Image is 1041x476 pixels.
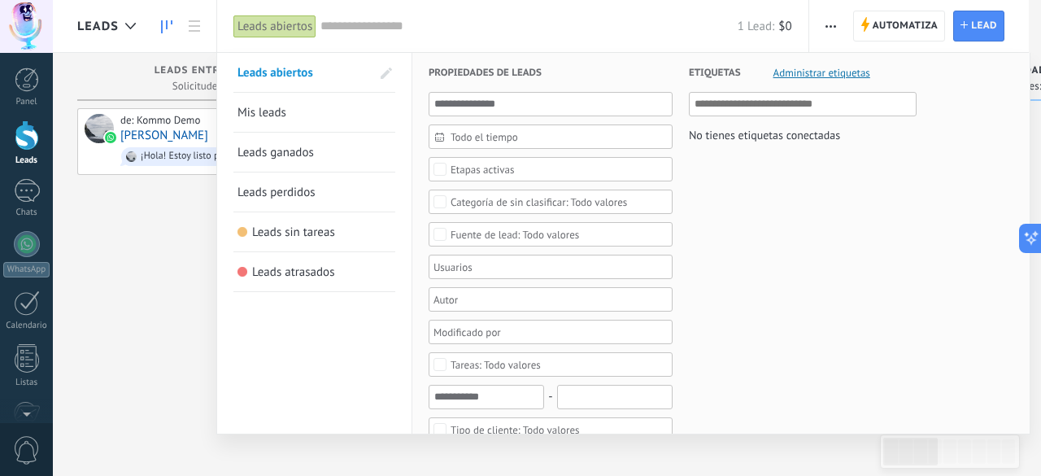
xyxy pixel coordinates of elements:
a: Leads perdidos [237,172,391,212]
span: Leads sin tareas [252,225,335,240]
li: Leads ganados [233,133,395,172]
div: Panel [3,97,50,107]
div: Leads [3,155,50,166]
span: Leads atrasados [237,267,248,277]
span: Etiquetas [689,53,741,93]
li: Leads abiertos [233,53,395,93]
span: $0 [778,19,791,34]
li: Leads sin tareas [233,212,395,252]
div: Todo valores [451,359,541,371]
div: Listas [3,378,50,388]
span: Leads sin tareas [237,227,248,238]
a: Leads atrasados [237,252,391,291]
span: Administrar etiquetas [773,68,870,78]
a: Mis leads [237,93,391,132]
div: Calendario [3,321,50,331]
div: Etapas activas [451,164,515,176]
span: Leads perdidos [237,185,316,200]
li: Mis leads [233,93,395,133]
span: Mis leads [237,105,286,120]
span: Propiedades de leads [429,53,542,93]
a: Leads ganados [237,133,391,172]
span: 1 Lead: [738,19,774,34]
span: Leads abiertos [237,65,313,81]
div: Todo valores [451,229,579,241]
div: Todo valores [451,424,580,436]
span: Leads atrasados [252,264,335,280]
li: Leads perdidos [233,172,395,212]
div: No tienes etiquetas conectadas [689,124,840,146]
span: Todo el tiempo [451,131,664,143]
span: Leads ganados [237,145,314,160]
a: Leads abiertos [237,53,371,92]
div: Chats [3,207,50,218]
li: Leads atrasados [233,252,395,292]
div: Todo valores [451,196,627,208]
a: Leads sin tareas [237,212,391,251]
div: Leads abiertos [233,15,316,38]
div: WhatsApp [3,262,50,277]
span: - [548,386,552,408]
